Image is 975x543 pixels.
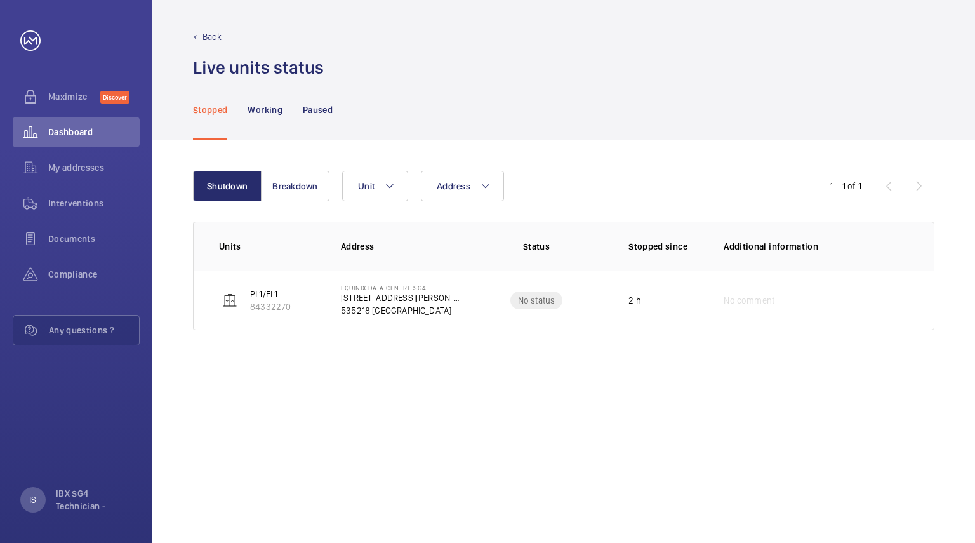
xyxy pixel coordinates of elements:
[358,181,375,191] span: Unit
[48,161,140,174] span: My addresses
[724,294,774,307] span: No comment
[48,126,140,138] span: Dashboard
[303,104,333,116] p: Paused
[518,294,555,307] p: No status
[628,294,641,307] p: 2 h
[474,240,600,253] p: Status
[341,292,465,304] p: [STREET_ADDRESS][PERSON_NAME]
[56,487,132,513] p: IBX SG4 Technician -
[193,104,227,116] p: Stopped
[724,240,908,253] p: Additional information
[628,240,703,253] p: Stopped since
[193,171,262,201] button: Shutdown
[341,240,465,253] p: Address
[341,284,465,292] p: Equinix Data Centre SG4
[261,171,329,201] button: Breakdown
[437,181,470,191] span: Address
[48,232,140,245] span: Documents
[193,56,324,79] h1: Live units status
[100,91,129,104] span: Discover
[250,300,291,313] p: 84332270
[29,493,36,506] p: IS
[421,171,504,201] button: Address
[48,90,100,103] span: Maximize
[219,240,321,253] p: Units
[48,268,140,281] span: Compliance
[49,324,139,337] span: Any questions ?
[248,104,282,116] p: Working
[48,197,140,210] span: Interventions
[222,293,237,308] img: elevator.svg
[202,30,222,43] p: Back
[342,171,408,201] button: Unit
[830,180,861,192] div: 1 – 1 of 1
[341,304,465,317] p: 535218 [GEOGRAPHIC_DATA]
[250,288,291,300] p: PL1/EL1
